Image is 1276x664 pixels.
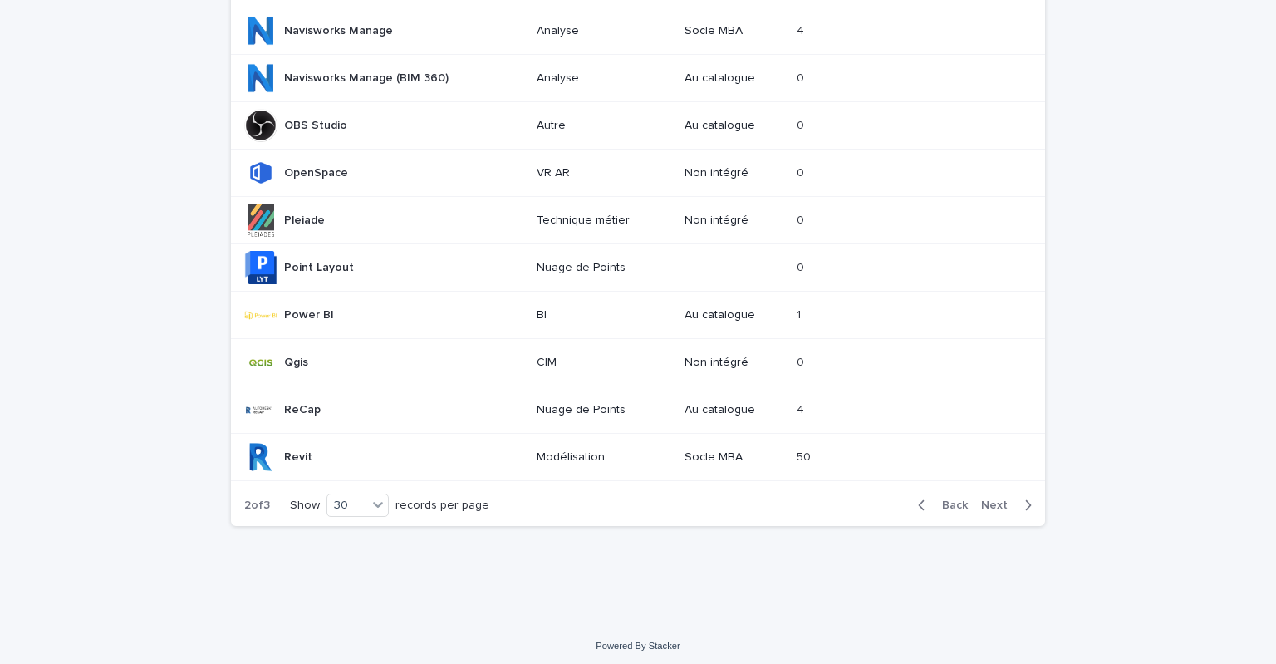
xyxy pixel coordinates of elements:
p: Au catalogue [685,308,783,322]
p: Non intégré [685,356,783,370]
p: Autre [537,119,671,133]
p: Power BI [284,305,337,322]
tr: QgisQgis CIMNon intégré00 [231,339,1045,386]
p: Au catalogue [685,71,783,86]
p: Show [290,499,320,513]
tr: RevitRevit ModélisationSocle MBA5050 [231,434,1045,481]
p: 0 [797,352,807,370]
div: 30 [327,497,367,514]
p: - [685,261,783,275]
button: Back [905,498,974,513]
p: Analyse [537,71,671,86]
p: 4 [797,400,807,417]
tr: Navisworks ManageNavisworks Manage AnalyseSocle MBA44 [231,7,1045,55]
p: Revit [284,447,316,465]
p: Non intégré [685,166,783,180]
p: Analyse [537,24,671,38]
p: Modélisation [537,450,671,465]
p: CIM [537,356,671,370]
tr: ReCapReCap Nuage de PointsAu catalogue44 [231,386,1045,434]
p: 0 [797,258,807,275]
p: 0 [797,116,807,133]
p: Au catalogue [685,119,783,133]
p: BI [537,308,671,322]
span: Back [932,499,968,511]
p: ReCap [284,400,324,417]
tr: PleiadePleiade Technique métierNon intégré00 [231,197,1045,244]
p: Non intégré [685,214,783,228]
p: records per page [395,499,489,513]
tr: Navisworks Manage (BIM 360)Navisworks Manage (BIM 360) AnalyseAu catalogue00 [231,55,1045,102]
p: Qgis [284,352,312,370]
span: Next [981,499,1018,511]
tr: OpenSpaceOpenSpace VR ARNon intégré00 [231,150,1045,197]
tr: Point LayoutPoint Layout Nuage de Points-00 [231,244,1045,292]
p: OpenSpace [284,163,351,180]
p: 0 [797,68,807,86]
p: Socle MBA [685,24,783,38]
tr: Power BIPower BI BIAu catalogue11 [231,292,1045,339]
button: Next [974,498,1045,513]
p: Point Layout [284,258,357,275]
p: 50 [797,447,814,465]
tr: OBS StudioOBS Studio AutreAu catalogue00 [231,102,1045,150]
p: Nuage de Points [537,403,671,417]
p: Pleiade [284,210,328,228]
p: 0 [797,210,807,228]
p: 1 [797,305,804,322]
p: Nuage de Points [537,261,671,275]
a: Powered By Stacker [596,641,680,651]
p: Au catalogue [685,403,783,417]
p: Technique métier [537,214,671,228]
p: Navisworks Manage (BIM 360) [284,68,452,86]
p: OBS Studio [284,116,351,133]
p: Socle MBA [685,450,783,465]
p: 0 [797,163,807,180]
p: VR AR [537,166,671,180]
p: 2 of 3 [231,485,283,526]
p: Navisworks Manage [284,21,396,38]
p: 4 [797,21,807,38]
